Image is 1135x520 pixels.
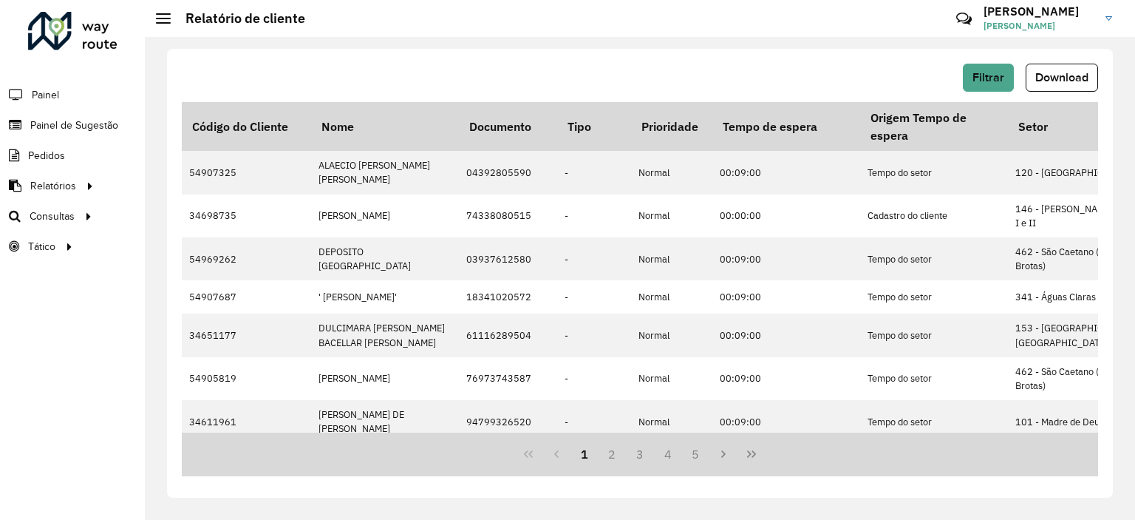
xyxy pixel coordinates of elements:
[984,4,1094,18] h3: [PERSON_NAME]
[557,151,631,194] td: -
[311,314,459,357] td: DULCIMARA [PERSON_NAME] BACELLAR [PERSON_NAME]
[182,314,311,357] td: 34651177
[182,237,311,280] td: 54969262
[570,440,599,468] button: 1
[712,400,860,443] td: 00:09:00
[631,102,712,151] th: Prioridade
[682,440,710,468] button: 5
[712,195,860,237] td: 00:00:00
[1035,71,1088,84] span: Download
[712,357,860,400] td: 00:09:00
[631,195,712,237] td: Normal
[311,102,459,151] th: Nome
[459,314,557,357] td: 61116289504
[459,280,557,314] td: 18341020572
[860,314,1008,357] td: Tempo do setor
[631,314,712,357] td: Normal
[712,151,860,194] td: 00:09:00
[557,357,631,400] td: -
[28,148,65,163] span: Pedidos
[311,237,459,280] td: DEPOSITO [GEOGRAPHIC_DATA]
[712,314,860,357] td: 00:09:00
[631,280,712,314] td: Normal
[557,195,631,237] td: -
[557,314,631,357] td: -
[311,195,459,237] td: [PERSON_NAME]
[631,237,712,280] td: Normal
[654,440,682,468] button: 4
[984,19,1094,33] span: [PERSON_NAME]
[860,102,1008,151] th: Origem Tempo de espera
[1026,64,1098,92] button: Download
[32,87,59,103] span: Painel
[311,357,459,400] td: [PERSON_NAME]
[712,237,860,280] td: 00:09:00
[459,102,557,151] th: Documento
[860,280,1008,314] td: Tempo do setor
[459,400,557,443] td: 94799326520
[30,118,118,133] span: Painel de Sugestão
[171,10,305,27] h2: Relatório de cliente
[557,102,631,151] th: Tipo
[860,237,1008,280] td: Tempo do setor
[860,195,1008,237] td: Cadastro do cliente
[557,237,631,280] td: -
[626,440,654,468] button: 3
[182,280,311,314] td: 54907687
[30,178,76,194] span: Relatórios
[182,151,311,194] td: 54907325
[557,400,631,443] td: -
[631,151,712,194] td: Normal
[28,239,55,254] span: Tático
[737,440,766,468] button: Last Page
[860,151,1008,194] td: Tempo do setor
[631,400,712,443] td: Normal
[182,102,311,151] th: Código do Cliente
[860,357,1008,400] td: Tempo do setor
[860,400,1008,443] td: Tempo do setor
[948,3,980,35] a: Contato Rápido
[598,440,626,468] button: 2
[30,209,75,224] span: Consultas
[182,400,311,443] td: 34611961
[712,280,860,314] td: 00:09:00
[459,151,557,194] td: 04392805590
[712,102,860,151] th: Tempo de espera
[631,357,712,400] td: Normal
[311,400,459,443] td: [PERSON_NAME] DE [PERSON_NAME]
[182,195,311,237] td: 34698735
[459,237,557,280] td: 03937612580
[182,357,311,400] td: 54905819
[311,280,459,314] td: ' [PERSON_NAME]'
[311,151,459,194] td: ALAECIO [PERSON_NAME] [PERSON_NAME]
[557,280,631,314] td: -
[459,195,557,237] td: 74338080515
[972,71,1004,84] span: Filtrar
[963,64,1014,92] button: Filtrar
[709,440,737,468] button: Next Page
[459,357,557,400] td: 76973743587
